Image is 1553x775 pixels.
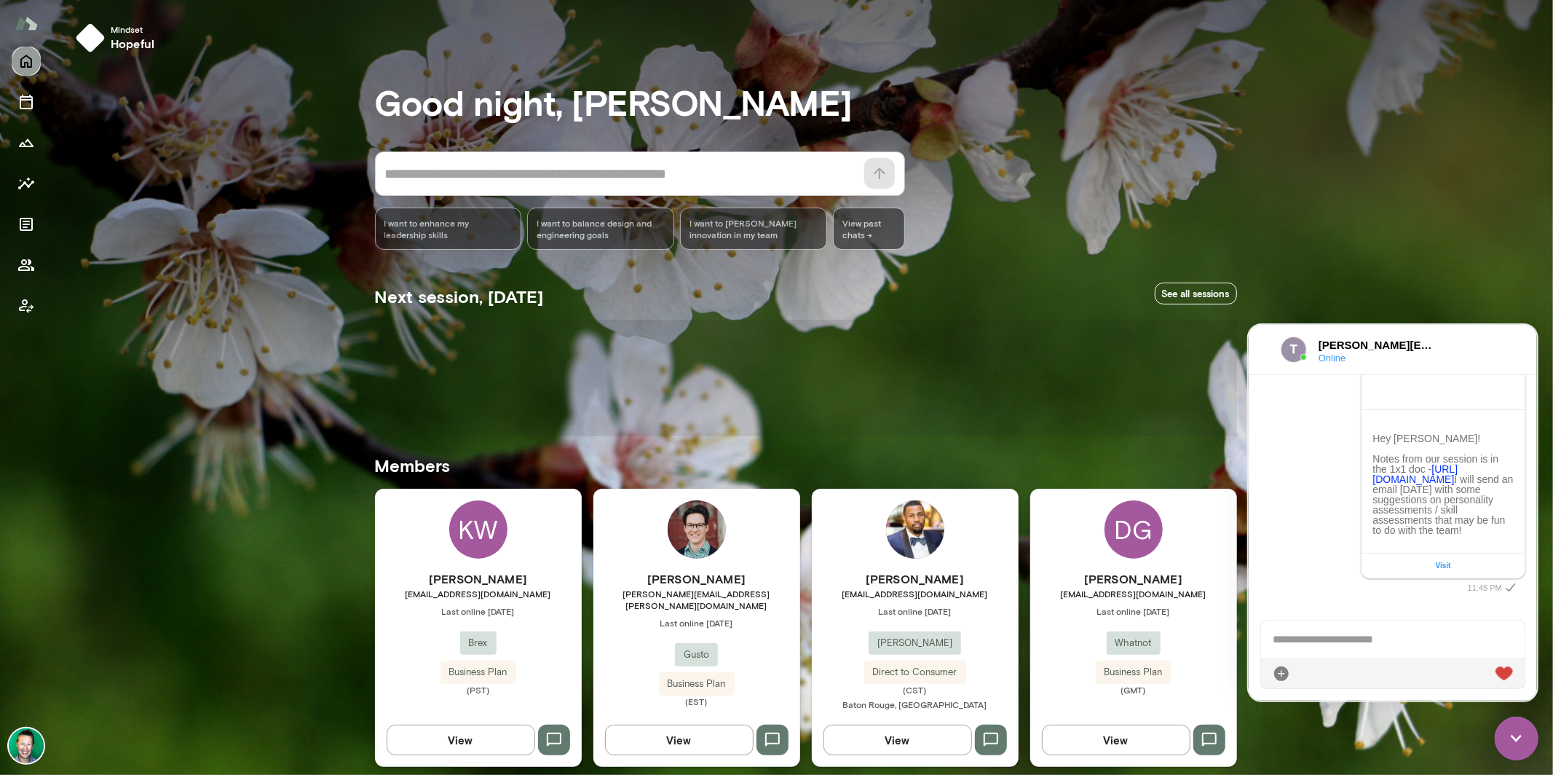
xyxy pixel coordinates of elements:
span: Business Plan [1096,665,1171,680]
h5: Members [375,454,1237,477]
button: Client app [12,291,41,320]
span: [EMAIL_ADDRESS][DOMAIN_NAME] [375,588,582,599]
button: View [387,725,535,755]
i: Sent [253,254,271,272]
span: I want to [PERSON_NAME] innovation in my team [689,217,818,240]
span: Business Plan [440,665,516,680]
button: Sessions [12,87,41,117]
img: heart [247,342,264,356]
div: Live Reaction [247,340,264,358]
img: Daniel Flynn [668,500,726,559]
span: Gusto [675,648,718,662]
button: Home [12,47,41,76]
span: Last online [DATE] [1030,605,1237,617]
h6: [PERSON_NAME] [1030,570,1237,588]
h6: [PERSON_NAME] [593,570,800,588]
span: (GMT) [1030,684,1237,696]
span: Last online [DATE] [593,617,800,629]
div: I want to balance design and engineering goals [527,208,674,250]
div: DG [1105,500,1163,559]
div: I want to enhance my leadership skills [375,208,522,250]
span: 11:45 PM [219,259,253,267]
h6: [PERSON_NAME][EMAIL_ADDRESS][PERSON_NAME][DOMAIN_NAME] [70,12,192,28]
a: See all sessions [1155,283,1237,305]
p: Hey [PERSON_NAME]! Notes from our session is in the 1x1 doc - I will send an email [DATE] with so... [125,109,265,211]
span: View past chats -> [833,208,904,250]
button: Mindsethopeful [70,17,166,58]
button: View [823,725,972,755]
span: Whatnot [1107,636,1161,650]
span: (PST) [375,684,582,696]
a: [URL][DOMAIN_NAME] [125,138,210,160]
button: Growth Plan [12,128,41,157]
div: KW [449,500,507,559]
span: [EMAIL_ADDRESS][DOMAIN_NAME] [812,588,1019,599]
button: Documents [12,210,41,239]
span: Baton Rouge, [GEOGRAPHIC_DATA] [843,699,987,709]
h5: Next session, [DATE] [375,285,544,308]
span: I want to enhance my leadership skills [384,217,513,240]
a: Visit [187,237,202,245]
h6: [PERSON_NAME] [375,570,582,588]
span: I want to balance design and engineering goals [537,217,665,240]
h6: [PERSON_NAME] [812,570,1019,588]
span: [PERSON_NAME] [869,636,961,650]
span: Business Plan [659,677,735,691]
div: Attach [24,340,42,358]
span: Online [70,28,192,38]
button: Members [12,251,41,280]
img: mindset [76,23,105,52]
span: (CST) [812,684,1019,696]
h6: hopeful [111,35,154,52]
span: (EST) [593,696,800,707]
button: View [1042,725,1190,755]
img: Mento [15,9,38,37]
img: Anthony Buchanan [886,500,944,559]
span: Last online [DATE] [812,605,1019,617]
h3: Good night, [PERSON_NAME] [375,82,1237,122]
img: Brian Lawrence [9,728,44,763]
button: View [605,725,754,755]
span: Direct to Consumer [864,665,966,680]
span: [EMAIL_ADDRESS][DOMAIN_NAME] [1030,588,1237,599]
span: Mindset [111,23,154,35]
span: Last online [DATE] [375,605,582,617]
div: I want to [PERSON_NAME] innovation in my team [680,208,827,250]
button: Insights [12,169,41,198]
span: [PERSON_NAME][EMAIL_ADDRESS][PERSON_NAME][DOMAIN_NAME] [593,588,800,611]
img: data:image/png;base64,iVBORw0KGgoAAAANSUhEUgAAAMgAAADICAYAAACtWK6eAAAGzklEQVR4AezTMY8cRRCG4ZVDIEC... [32,12,58,38]
span: Brex [460,636,497,650]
